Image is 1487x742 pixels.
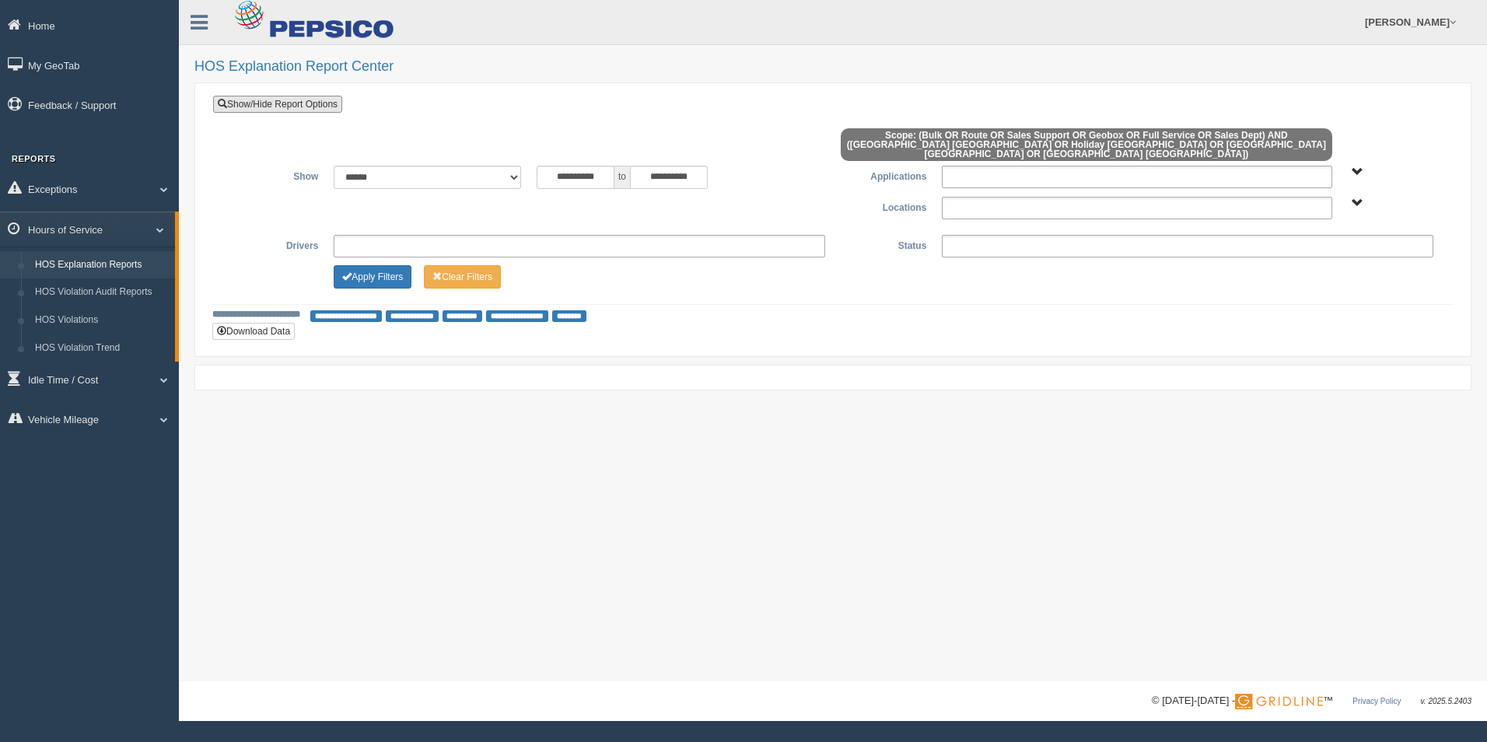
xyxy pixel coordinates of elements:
[28,306,175,334] a: HOS Violations
[194,59,1471,75] h2: HOS Explanation Report Center
[424,265,501,289] button: Change Filter Options
[833,235,934,254] label: Status
[225,235,326,254] label: Drivers
[28,334,175,362] a: HOS Violation Trend
[1152,693,1471,709] div: © [DATE]-[DATE] - ™
[213,96,342,113] a: Show/Hide Report Options
[1352,697,1401,705] a: Privacy Policy
[614,166,630,189] span: to
[841,128,1332,161] span: Scope: (Bulk OR Route OR Sales Support OR Geobox OR Full Service OR Sales Dept) AND ([GEOGRAPHIC_...
[1235,694,1323,709] img: Gridline
[334,265,411,289] button: Change Filter Options
[28,251,175,279] a: HOS Explanation Reports
[225,166,326,184] label: Show
[1421,697,1471,705] span: v. 2025.5.2403
[28,278,175,306] a: HOS Violation Audit Reports
[833,197,934,215] label: Locations
[833,166,934,184] label: Applications
[212,323,295,340] button: Download Data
